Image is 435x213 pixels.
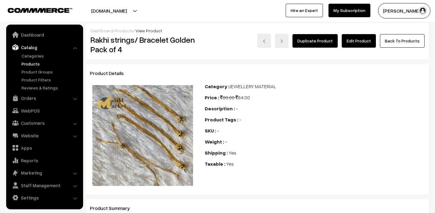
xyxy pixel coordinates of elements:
[205,83,425,90] div: JEWELLERY MATERIAL
[91,28,113,33] a: Dashboard
[418,6,427,15] img: user
[328,4,370,17] a: My Subscription
[225,139,227,145] span: -
[280,39,284,43] img: right-arrow.png
[8,180,81,191] a: Staff Management
[8,6,62,14] a: COMMMERCE
[20,61,81,67] a: Products
[380,34,425,48] a: Back To Products
[226,161,234,167] span: Yes
[262,39,266,43] img: left-arrow.png
[135,28,162,33] span: View Product
[8,105,81,116] a: WebPOS
[217,128,219,134] span: -
[20,69,81,75] a: Product Groups
[8,167,81,178] a: Marketing
[115,28,134,33] a: Products
[8,142,81,153] a: Apps
[8,93,81,104] a: Orders
[205,128,216,134] b: SKU :
[8,117,81,128] a: Customers
[92,85,193,186] img: 31731654799-img-20240629-wa0020-1719639518706-mouldmarket.jpg
[8,130,81,141] a: Website
[236,105,238,112] span: -
[70,3,148,18] button: [DOMAIN_NAME]
[205,83,229,89] b: Category :
[91,27,425,34] div: / /
[205,161,225,167] b: Taxable :
[342,34,376,48] a: Edit Product
[229,150,236,156] span: Yes
[90,205,137,211] span: Product Summary
[292,34,338,48] a: Duplicate Product
[239,116,241,123] span: -
[8,29,81,40] a: Dashboard
[20,85,81,91] a: Reviews & Ratings
[378,3,430,18] button: [PERSON_NAME]…
[8,155,81,166] a: Reports
[205,94,425,101] div: 64.00
[20,53,81,59] a: Categories
[8,8,72,13] img: COMMMERCE
[91,35,196,54] h2: Rakhi strings/ Bracelet Golden Pack of 4
[205,150,228,156] b: Shipping :
[205,94,219,101] b: Price :
[205,116,238,123] b: Product Tags :
[220,94,235,101] span: 80.00
[286,4,323,17] a: Hire an Expert
[8,42,81,53] a: Catalog
[205,105,235,112] b: Description :
[20,77,81,83] a: Product Filters
[8,192,81,203] a: Settings
[90,70,131,76] span: Product Details
[205,139,224,145] b: Weight :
